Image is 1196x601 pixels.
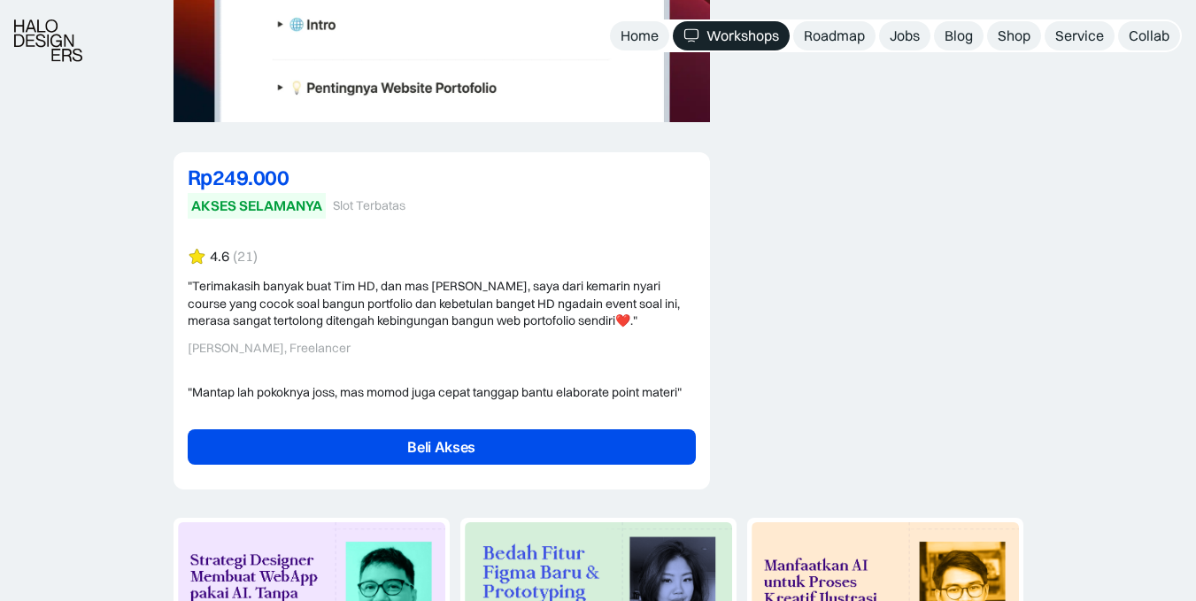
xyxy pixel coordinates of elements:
div: Shop [998,27,1030,45]
div: (21) [233,247,258,266]
a: Collab [1118,21,1180,50]
a: Beli Akses [188,429,696,465]
div: Home [621,27,659,45]
a: Workshops [673,21,790,50]
div: Jobs [890,27,920,45]
a: Blog [934,21,984,50]
div: "Mantap lah pokoknya joss, mas momod juga cepat tanggap bantu elaborate point materi" [188,384,696,402]
a: Shop [987,21,1041,50]
div: Blog [945,27,973,45]
div: Slot Terbatas [333,198,405,213]
div: [PERSON_NAME], Freelancer [188,341,696,356]
div: Service [1055,27,1104,45]
div: Collab [1129,27,1169,45]
a: Service [1045,21,1115,50]
div: "Terimakasih banyak buat Tim HD, dan mas [PERSON_NAME], saya dari kemarin nyari course yang cocok... [188,278,696,330]
div: Rp249.000 [188,166,696,188]
a: Jobs [879,21,930,50]
a: Home [610,21,669,50]
div: Workshops [706,27,779,45]
div: 4.6 [210,247,229,266]
div: Roadmap [804,27,865,45]
a: Roadmap [793,21,876,50]
div: AKSES SELAMANYA [191,196,322,215]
